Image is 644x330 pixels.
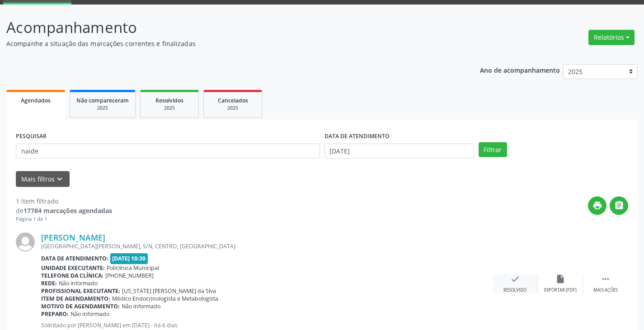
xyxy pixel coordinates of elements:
b: Telefone da clínica: [41,272,103,279]
div: 2025 [147,105,192,112]
i: insert_drive_file [555,274,565,284]
b: Unidade executante: [41,264,105,272]
p: Ano de acompanhamento [480,64,560,75]
button: Mais filtroskeyboard_arrow_down [16,171,70,187]
span: Agendados [21,97,51,104]
div: Página 1 de 1 [16,215,112,223]
button: Filtrar [479,142,507,158]
b: Motivo de agendamento: [41,302,120,310]
span: [PHONE_NUMBER] [105,272,154,279]
img: img [16,232,35,251]
b: Preparo: [41,310,69,318]
b: Data de atendimento: [41,255,108,262]
span: [DATE] 10:30 [110,253,148,264]
input: Selecione um intervalo [324,144,474,159]
span: Cancelados [218,97,248,104]
p: Acompanhamento [6,16,448,39]
div: Resolvido [503,287,526,293]
i: print [592,200,602,210]
a: [PERSON_NAME] [41,232,105,242]
span: Médico Endocrinologista e Metabologista [112,295,218,302]
div: 2025 [210,105,255,112]
i:  [601,274,611,284]
i:  [614,200,624,210]
input: Nome, CNS [16,144,320,159]
div: Exportar (PDF) [544,287,577,293]
div: 2025 [76,105,129,112]
strong: 17784 marcações agendadas [24,206,112,215]
i: keyboard_arrow_down [55,174,65,184]
b: Item de agendamento: [41,295,110,302]
span: [US_STATE] [PERSON_NAME] da Slva [122,287,216,295]
i: check [510,274,520,284]
span: Não informado [122,302,160,310]
button: Relatórios [588,30,635,45]
button: print [588,196,606,215]
button:  [610,196,628,215]
p: Acompanhe a situação das marcações correntes e finalizadas [6,39,448,48]
span: Não compareceram [76,97,129,104]
div: de [16,206,112,215]
div: 1 item filtrado [16,196,112,206]
b: Rede: [41,279,57,287]
span: Policlínica Municipal [107,264,159,272]
span: Não informado [59,279,98,287]
label: DATA DE ATENDIMENTO [324,130,390,144]
div: [GEOGRAPHIC_DATA][PERSON_NAME], S/N, CENTRO, [GEOGRAPHIC_DATA] [41,242,493,250]
span: Não informado [71,310,109,318]
div: Mais ações [593,287,618,293]
b: Profissional executante: [41,287,120,295]
span: Resolvidos [155,97,183,104]
label: PESQUISAR [16,130,47,144]
p: Solicitado por [PERSON_NAME] em [DATE] - há 6 dias [41,321,493,329]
